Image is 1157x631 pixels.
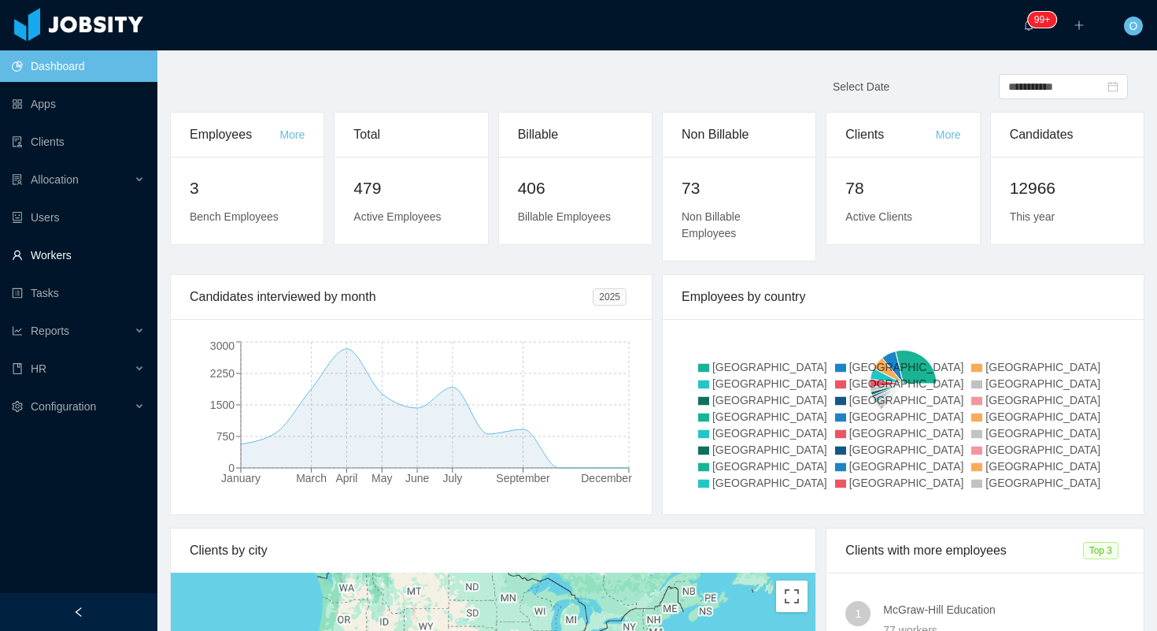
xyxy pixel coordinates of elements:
span: [GEOGRAPHIC_DATA] [712,477,827,489]
span: Active Clients [845,210,912,223]
button: Toggle fullscreen view [776,581,808,612]
tspan: September [496,472,550,484]
div: Employees [190,113,279,157]
div: Candidates interviewed by month [190,275,593,319]
span: This year [1010,210,1055,223]
span: O [1129,17,1138,35]
tspan: June [405,472,430,484]
span: [GEOGRAPHIC_DATA] [985,460,1100,473]
a: More [279,128,305,141]
a: icon: userWorkers [12,239,145,271]
span: [GEOGRAPHIC_DATA] [849,427,964,440]
span: Active Employees [353,210,441,223]
tspan: January [221,472,261,484]
a: icon: profileTasks [12,277,145,309]
a: icon: auditClients [12,126,145,158]
tspan: 1500 [210,399,235,411]
span: [GEOGRAPHIC_DATA] [849,410,964,423]
div: Clients with more employees [845,529,1082,573]
span: [GEOGRAPHIC_DATA] [849,361,964,373]
span: Billable Employees [518,210,611,223]
tspan: December [581,472,632,484]
span: Bench Employees [190,210,279,223]
i: icon: line-chart [12,325,23,336]
span: [GEOGRAPHIC_DATA] [849,460,964,473]
span: [GEOGRAPHIC_DATA] [849,444,964,456]
h2: 3 [190,176,305,201]
a: icon: robotUsers [12,202,145,233]
sup: 1646 [1028,12,1056,28]
span: [GEOGRAPHIC_DATA] [985,394,1100,406]
i: icon: calendar [1107,81,1118,92]
span: [GEOGRAPHIC_DATA] [985,377,1100,390]
div: Total [353,113,468,157]
h2: 406 [518,176,633,201]
span: Select Date [833,80,889,93]
h2: 78 [845,176,960,201]
span: [GEOGRAPHIC_DATA] [985,410,1100,423]
span: [GEOGRAPHIC_DATA] [849,477,964,489]
div: Non Billable [682,113,797,157]
span: Top 3 [1083,542,1118,559]
span: [GEOGRAPHIC_DATA] [985,477,1100,489]
span: [GEOGRAPHIC_DATA] [712,444,827,456]
span: [GEOGRAPHIC_DATA] [712,427,827,440]
span: 2025 [593,288,627,306]
span: 1 [855,601,861,626]
tspan: March [296,472,327,484]
h2: 479 [353,176,468,201]
div: Billable [518,113,633,157]
tspan: July [442,472,462,484]
a: icon: pie-chartDashboard [12,50,145,82]
i: icon: solution [12,174,23,185]
span: [GEOGRAPHIC_DATA] [849,394,964,406]
h2: 12966 [1010,176,1125,201]
i: icon: book [12,363,23,374]
span: [GEOGRAPHIC_DATA] [985,427,1100,440]
div: Clients by city [190,529,797,573]
span: HR [31,362,46,375]
div: Employees by country [682,275,1125,319]
span: Configuration [31,400,96,413]
div: Clients [845,113,935,157]
h4: McGraw-Hill Education [883,601,1125,618]
h2: 73 [682,176,797,201]
span: Non Billable Employees [682,210,741,239]
a: More [936,128,961,141]
i: icon: bell [1023,20,1034,31]
i: icon: setting [12,401,23,412]
tspan: 750 [216,430,235,443]
span: [GEOGRAPHIC_DATA] [712,377,827,390]
tspan: 0 [228,462,235,474]
tspan: April [335,472,357,484]
span: [GEOGRAPHIC_DATA] [712,410,827,423]
span: [GEOGRAPHIC_DATA] [712,361,827,373]
a: icon: appstoreApps [12,88,145,120]
tspan: 3000 [210,340,235,352]
span: Reports [31,325,69,337]
span: [GEOGRAPHIC_DATA] [849,377,964,390]
i: icon: plus [1074,20,1085,31]
div: Candidates [1010,113,1125,157]
span: [GEOGRAPHIC_DATA] [985,444,1100,456]
span: Allocation [31,173,79,186]
span: [GEOGRAPHIC_DATA] [985,361,1100,373]
span: [GEOGRAPHIC_DATA] [712,460,827,473]
tspan: May [371,472,392,484]
tspan: 2250 [210,367,235,380]
span: [GEOGRAPHIC_DATA] [712,394,827,406]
